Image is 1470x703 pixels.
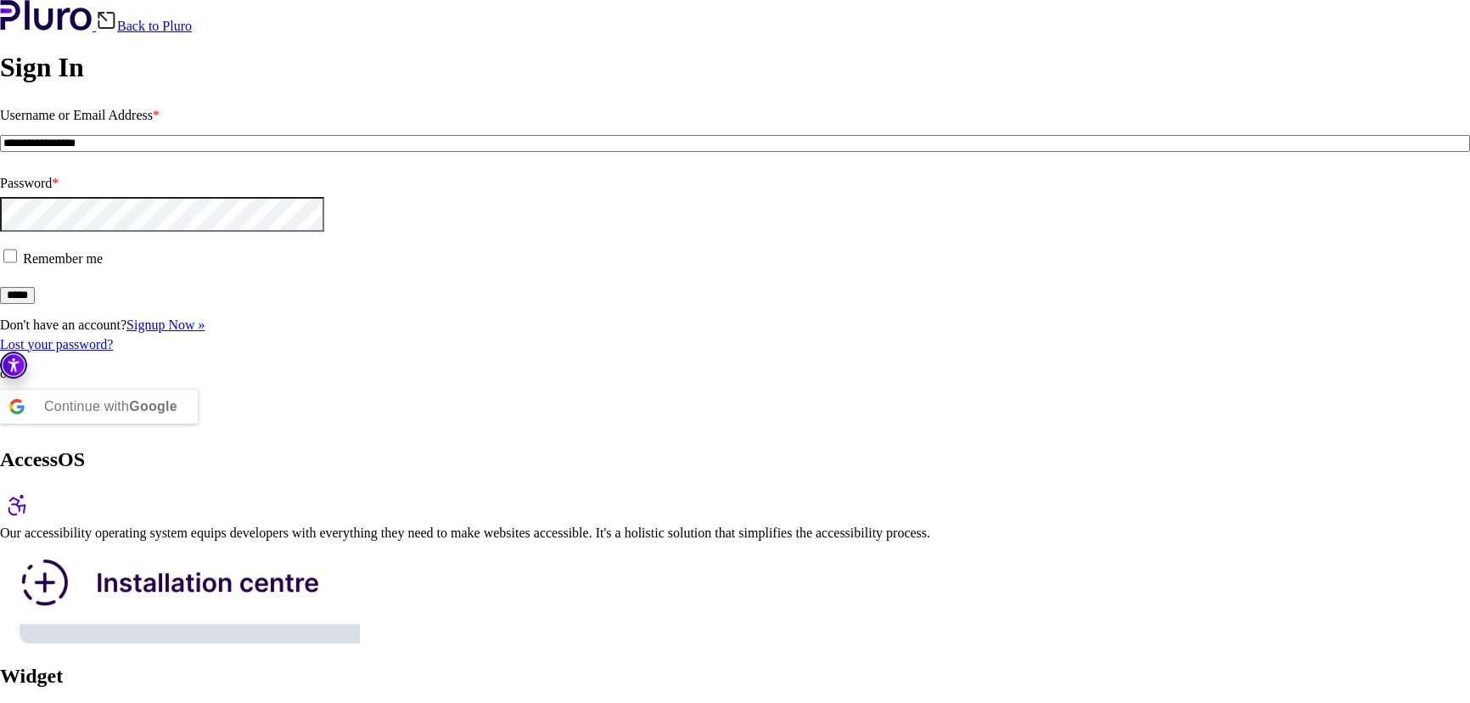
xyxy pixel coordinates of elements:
img: Back icon [96,10,117,31]
input: Remember me [3,249,17,262]
a: Back to Pluro [96,19,192,33]
b: Google [129,399,177,413]
a: Signup Now » [126,318,205,332]
div: Continue with [44,390,177,424]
